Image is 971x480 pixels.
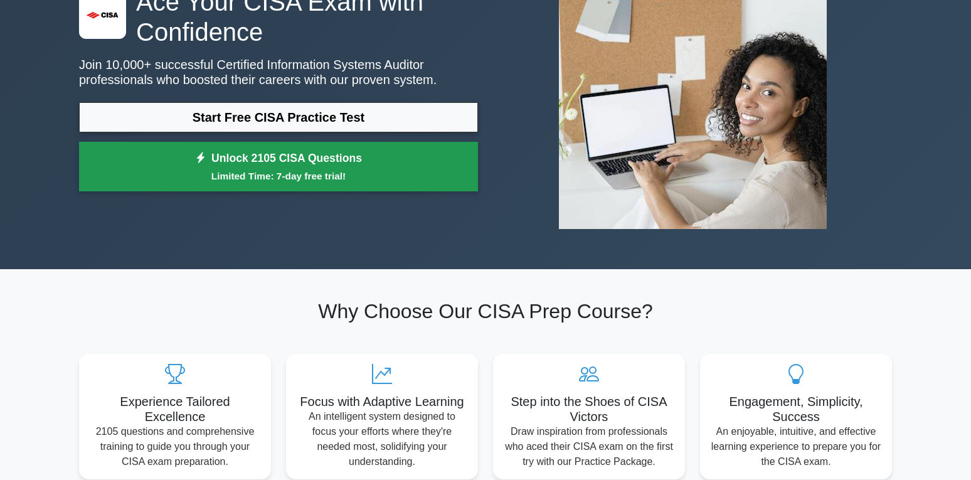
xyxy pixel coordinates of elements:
p: Join 10,000+ successful Certified Information Systems Auditor professionals who boosted their car... [79,57,478,87]
p: An intelligent system designed to focus your efforts where they're needed most, solidifying your ... [296,409,468,469]
p: 2105 questions and comprehensive training to guide you through your CISA exam preparation. [89,424,261,469]
h2: Why Choose Our CISA Prep Course? [79,299,892,323]
p: Draw inspiration from professionals who aced their CISA exam on the first try with our Practice P... [503,424,675,469]
small: Limited Time: 7-day free trial! [95,169,462,183]
p: An enjoyable, intuitive, and effective learning experience to prepare you for the CISA exam. [710,424,882,469]
h5: Experience Tailored Excellence [89,394,261,424]
a: Unlock 2105 CISA QuestionsLimited Time: 7-day free trial! [79,142,478,192]
a: Start Free CISA Practice Test [79,102,478,132]
h5: Focus with Adaptive Learning [296,394,468,409]
h5: Step into the Shoes of CISA Victors [503,394,675,424]
h5: Engagement, Simplicity, Success [710,394,882,424]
